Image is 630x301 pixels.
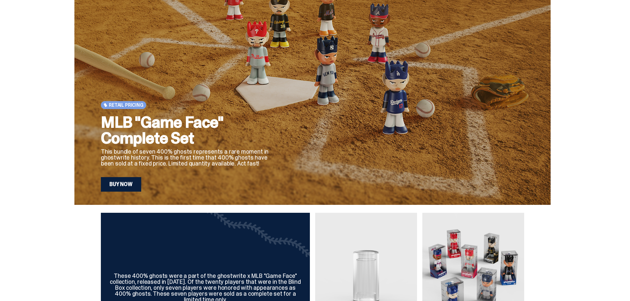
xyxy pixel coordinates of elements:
[109,102,144,108] span: Retail Pricing
[101,149,273,167] p: This bundle of seven 400% ghosts represents a rare moment in ghostwrite history. This is the firs...
[101,114,273,146] h2: MLB "Game Face" Complete Set
[101,177,141,192] a: Buy Now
